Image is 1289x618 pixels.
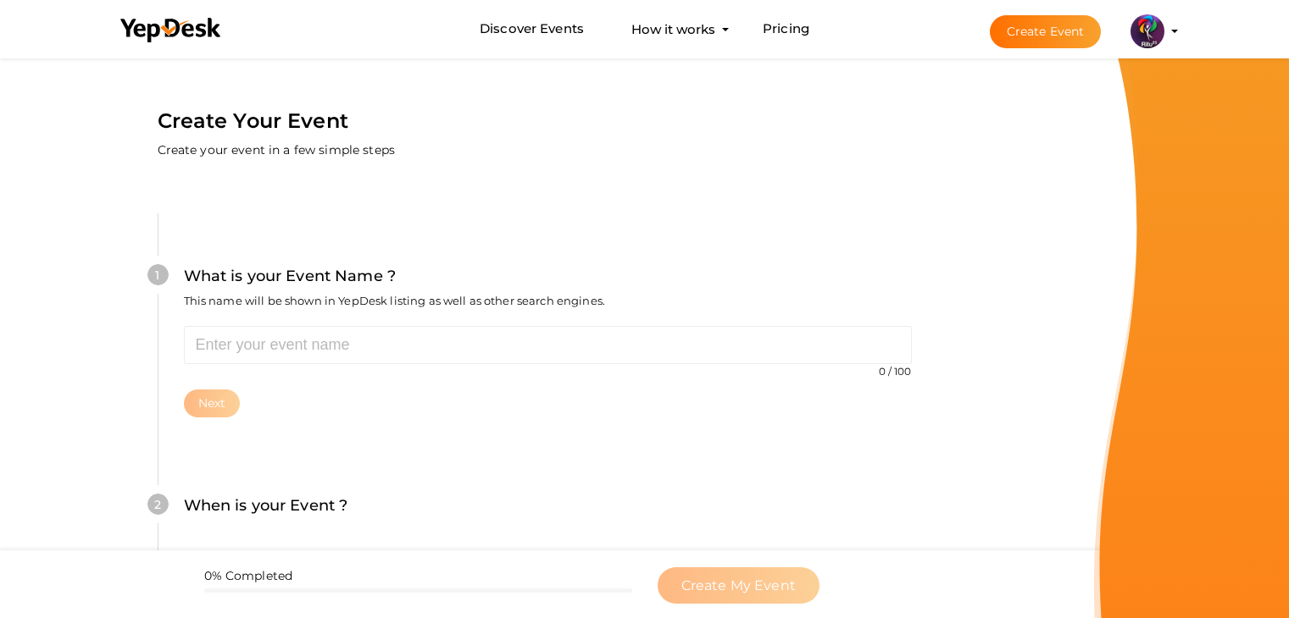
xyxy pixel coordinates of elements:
button: Next [184,389,241,417]
a: Pricing [763,14,809,45]
span: Create My Event [681,577,796,593]
button: How it works [626,14,720,45]
label: 0% Completed [204,567,293,584]
div: 2 [147,494,169,515]
button: Create Event [990,15,1102,48]
label: Create your event in a few simple steps [158,141,395,158]
div: 1 [147,264,169,285]
label: What is your Event Name ? [184,264,397,289]
label: When is your Event ? [184,494,348,518]
a: Discover Events [480,14,584,45]
small: 0 / 100 [879,365,912,378]
button: Create My Event [658,567,820,604]
label: This name will be shown in YepDesk listing as well as other search engines. [184,293,606,309]
label: Create Your Event [158,105,348,137]
input: Enter your event name [184,326,912,364]
img: 5BK8ZL5P_small.png [1131,14,1164,48]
